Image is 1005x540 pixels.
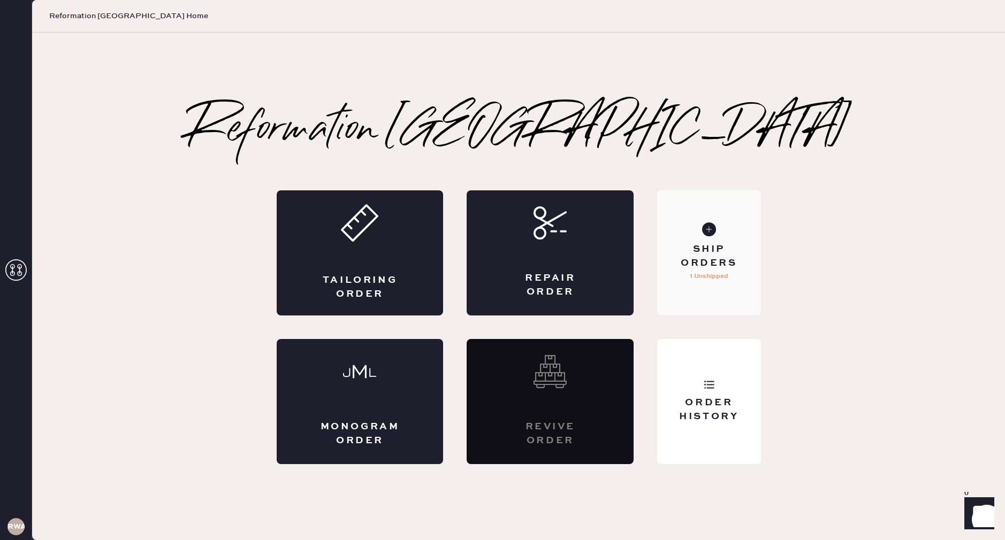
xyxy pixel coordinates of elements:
[319,420,401,447] div: Monogram Order
[7,523,25,530] h3: RWA
[666,396,752,423] div: Order History
[690,270,728,283] p: 1 Unshipped
[509,272,591,298] div: Repair Order
[319,274,401,300] div: Tailoring Order
[49,11,208,21] span: Reformation [GEOGRAPHIC_DATA] Home
[954,492,1000,538] iframe: Front Chat
[467,339,634,464] div: Interested? Contact us at care@hemster.co
[509,420,591,447] div: Revive order
[188,109,850,152] h2: Reformation [GEOGRAPHIC_DATA]
[666,243,752,269] div: Ship Orders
